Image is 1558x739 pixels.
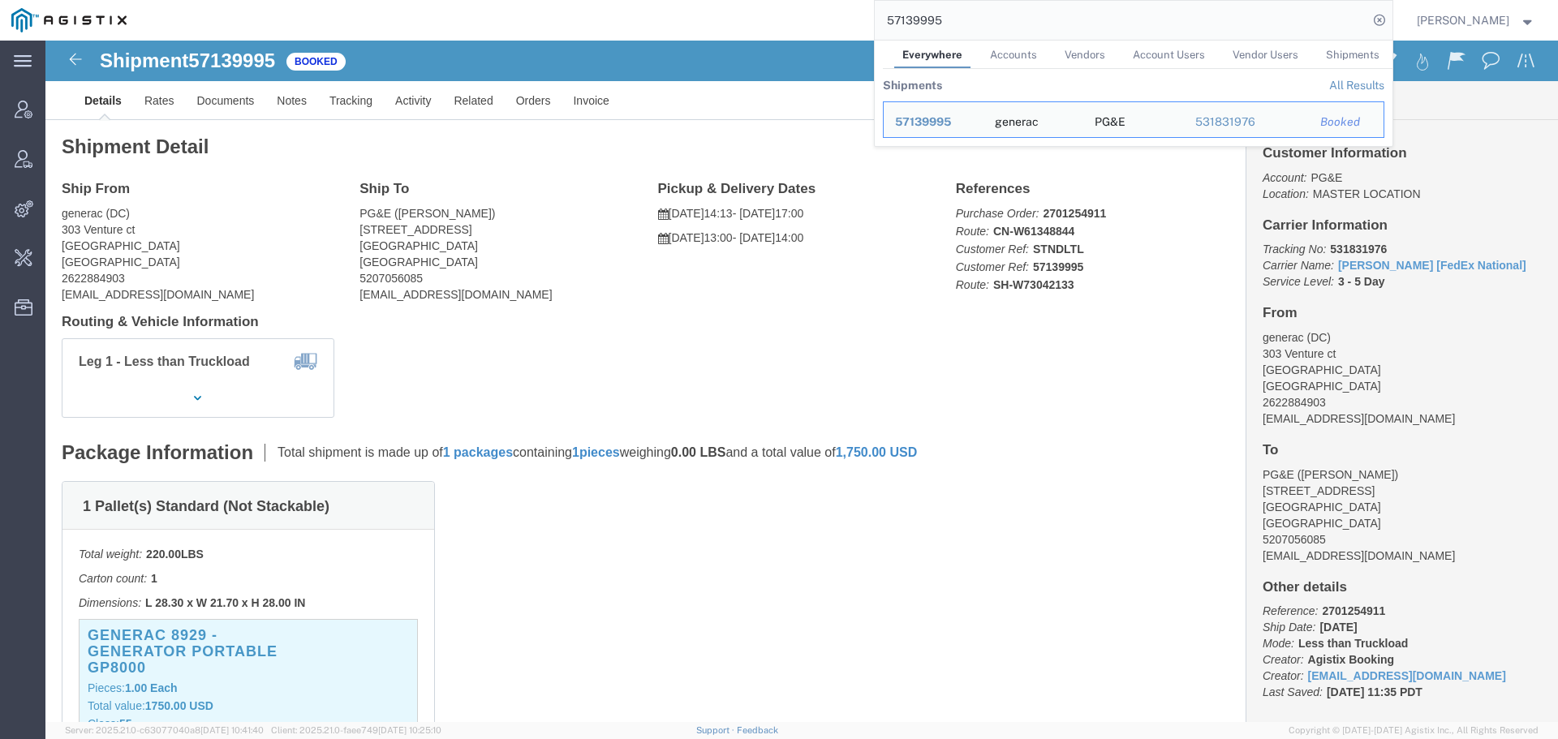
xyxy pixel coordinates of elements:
div: generac [994,102,1038,137]
iframe: FS Legacy Container [45,41,1558,722]
span: Everywhere [902,49,962,61]
input: Search for shipment number, reference number [875,1,1368,40]
a: Feedback [737,725,778,735]
div: 531831976 [1194,114,1298,131]
span: Copyright © [DATE]-[DATE] Agistix Inc., All Rights Reserved [1289,724,1539,737]
div: 57139995 [895,114,972,131]
div: PG&E [1095,102,1125,137]
a: Support [696,725,737,735]
span: Account Users [1133,49,1205,61]
span: Accounts [990,49,1037,61]
span: [DATE] 10:25:10 [378,725,441,735]
span: 57139995 [895,115,951,128]
th: Shipments [883,69,942,101]
span: [DATE] 10:41:40 [200,725,264,735]
span: Carrie Virgilio [1417,11,1509,29]
span: Client: 2025.21.0-faee749 [271,725,441,735]
span: Vendors [1065,49,1105,61]
button: [PERSON_NAME] [1416,11,1536,30]
span: Server: 2025.21.0-c63077040a8 [65,725,264,735]
table: Search Results [883,69,1392,146]
span: Vendor Users [1233,49,1298,61]
div: Booked [1320,114,1372,131]
img: logo [11,8,127,32]
a: View all shipments found by criterion [1329,79,1384,92]
span: Shipments [1326,49,1379,61]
